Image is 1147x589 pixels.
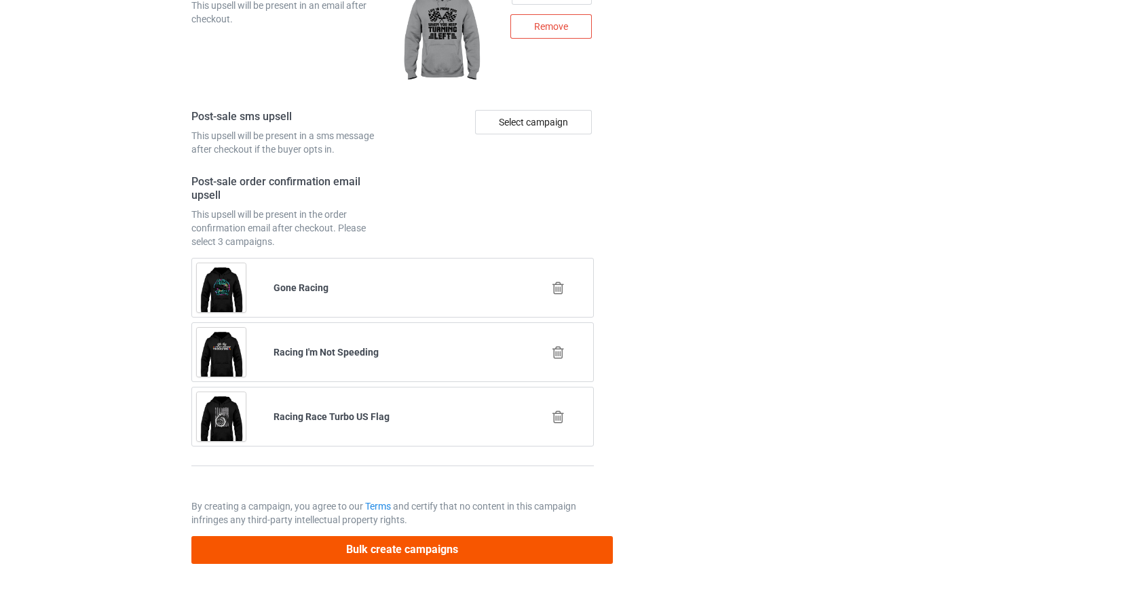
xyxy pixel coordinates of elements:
[191,499,595,527] p: By creating a campaign, you agree to our and certify that no content in this campaign infringes a...
[510,14,592,39] div: Remove
[365,501,391,512] a: Terms
[274,347,379,358] b: Racing I'm Not Speeding
[475,110,592,134] div: Select campaign
[191,208,388,248] div: This upsell will be present in the order confirmation email after checkout. Please select 3 campa...
[274,411,390,422] b: Racing Race Turbo US Flag
[191,110,388,124] h4: Post-sale sms upsell
[191,129,388,156] div: This upsell will be present in a sms message after checkout if the buyer opts in.
[274,282,328,293] b: Gone Racing
[191,536,614,564] button: Bulk create campaigns
[191,175,388,203] h4: Post-sale order confirmation email upsell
